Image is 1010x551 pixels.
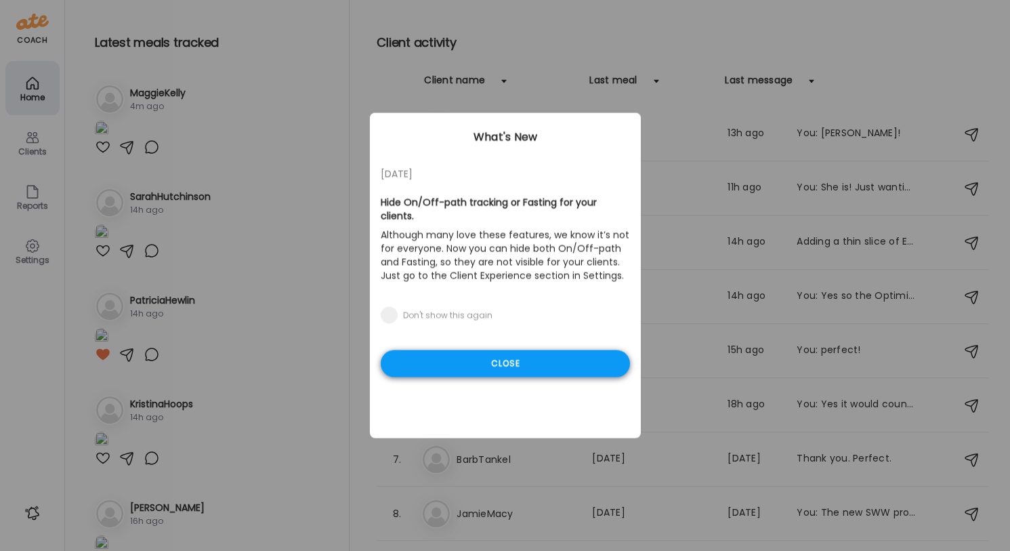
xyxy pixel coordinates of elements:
[381,166,630,182] div: [DATE]
[381,196,597,223] b: Hide On/Off-path tracking or Fasting for your clients.
[381,226,630,285] p: Although many love these features, we know it’s not for everyone. Now you can hide both On/Off-pa...
[370,129,641,146] div: What's New
[381,350,630,377] div: Close
[403,310,492,321] div: Don't show this again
